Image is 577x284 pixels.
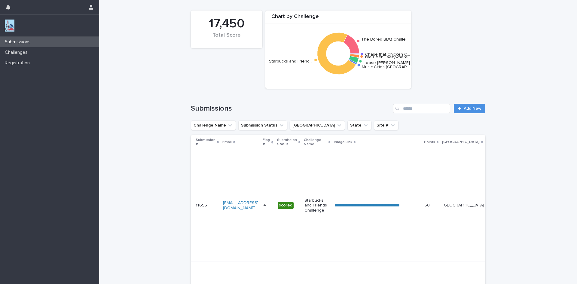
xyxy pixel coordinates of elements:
button: Challenge Name [191,121,236,130]
div: Total Score [201,32,252,45]
p: Points [424,139,435,145]
text: Music Cities [GEOGRAPHIC_DATA] [362,65,427,69]
p: Starbucks and Friends Challenge [304,198,330,213]
p: [GEOGRAPHIC_DATA] [442,139,480,145]
button: Site # [374,121,398,130]
a: [EMAIL_ADDRESS][DOMAIN_NAME] [223,201,258,210]
p: Email [222,139,232,145]
p: Submission # [196,137,215,148]
p: 11656 [196,202,208,208]
a: Add New [454,104,485,113]
img: jxsLJbdS1eYBI7rVAS4p [5,20,14,32]
text: Chase that Chicken C… [365,52,410,56]
p: Image Link [334,139,352,145]
div: scored [278,202,294,209]
p: Flag # [263,137,270,148]
button: State [347,121,371,130]
div: 17,450 [201,16,252,31]
div: Chart by Challenge [265,14,411,23]
p: Submissions [2,39,35,45]
h1: Submissions [191,104,391,113]
button: Closest City [290,121,345,130]
button: Submission Status [238,121,287,130]
p: Registration [2,60,35,66]
text: Loose [PERSON_NAME] Challe… [364,60,426,65]
p: Submission Status [277,137,297,148]
span: Add New [464,106,481,111]
p: [GEOGRAPHIC_DATA] [443,203,484,208]
p: Challenge Name [304,137,327,148]
input: Search [393,104,450,113]
text: The Bored BBQ Challe… [361,37,408,41]
p: Challenges [2,50,32,55]
p: 50 [425,202,431,208]
text: Starbucks and Friend… [269,59,312,63]
text: I've Been Everywhere… [365,55,411,59]
p: 4 [263,202,267,208]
